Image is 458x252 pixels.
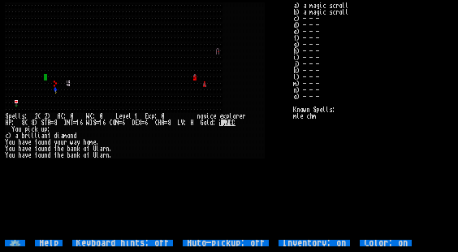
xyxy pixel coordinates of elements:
div: ) [8,133,11,139]
div: 2 [34,113,37,119]
div: e [11,113,15,119]
div: n [44,146,47,152]
div: k [34,126,37,133]
div: o [37,152,41,159]
div: p [24,126,28,133]
input: Color: on [360,240,412,246]
div: C [109,119,112,126]
mark: 7 [226,119,229,126]
div: c [31,126,34,133]
div: u [18,126,21,133]
div: o [83,152,86,159]
div: h [18,152,21,159]
div: p [8,113,11,119]
div: 1 [76,119,80,126]
div: m [89,139,93,146]
input: Auto-pickup: off [183,240,269,246]
div: i [37,133,41,139]
div: S [41,119,44,126]
div: v [122,113,125,119]
div: R [47,119,50,126]
div: a [99,146,102,152]
div: a [21,152,24,159]
div: v [24,152,28,159]
div: d [210,119,213,126]
div: u [11,139,15,146]
div: b [67,152,70,159]
div: h [18,146,21,152]
div: O [112,119,115,126]
div: l [34,133,37,139]
div: 1 [99,119,102,126]
div: ( [24,119,28,126]
div: p [226,113,229,119]
div: r [24,133,28,139]
div: 6 [80,119,83,126]
div: i [28,126,31,133]
div: E [145,113,148,119]
div: U [93,146,96,152]
div: t [54,146,57,152]
div: y [76,139,80,146]
div: 8 [21,119,24,126]
div: e [28,152,31,159]
div: . [109,146,112,152]
div: l [206,119,210,126]
div: ) [47,113,50,119]
div: Y [11,126,15,133]
div: s [21,113,24,119]
div: 8 [54,119,57,126]
div: t [54,152,57,159]
div: S [5,113,8,119]
div: f [34,152,37,159]
div: Y [5,146,8,152]
div: d [73,133,76,139]
div: a [70,146,73,152]
div: r [102,146,106,152]
div: n [106,152,109,159]
div: e [119,113,122,119]
div: k [76,152,80,159]
div: e [60,152,63,159]
div: ) [34,119,37,126]
div: f [34,146,37,152]
div: d [47,139,50,146]
div: c [5,133,8,139]
div: U [93,152,96,159]
div: = [141,119,145,126]
div: C [89,113,93,119]
div: 0 [161,113,164,119]
div: u [41,152,44,159]
div: : [24,113,28,119]
div: x [223,113,226,119]
div: e [60,146,63,152]
div: a [60,133,63,139]
input: ⚙️ [5,240,25,246]
div: l [128,113,132,119]
div: o [57,139,60,146]
div: I [89,119,93,126]
div: W [86,119,89,126]
div: h [18,139,21,146]
div: N [115,119,119,126]
div: Y [5,152,8,159]
div: o [37,139,41,146]
div: v [24,146,28,152]
div: A [161,119,164,126]
div: p [151,113,154,119]
div: v [24,139,28,146]
div: G [200,119,203,126]
div: b [67,146,70,152]
div: o [232,113,235,119]
div: n [70,133,73,139]
div: o [8,146,11,152]
div: W [86,113,89,119]
div: d [54,133,57,139]
div: x [148,113,151,119]
div: 8 [31,119,34,126]
mark: 1 [219,119,223,126]
div: o [8,139,11,146]
div: ( [37,113,41,119]
mark: , [223,119,226,126]
div: Y [5,139,8,146]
